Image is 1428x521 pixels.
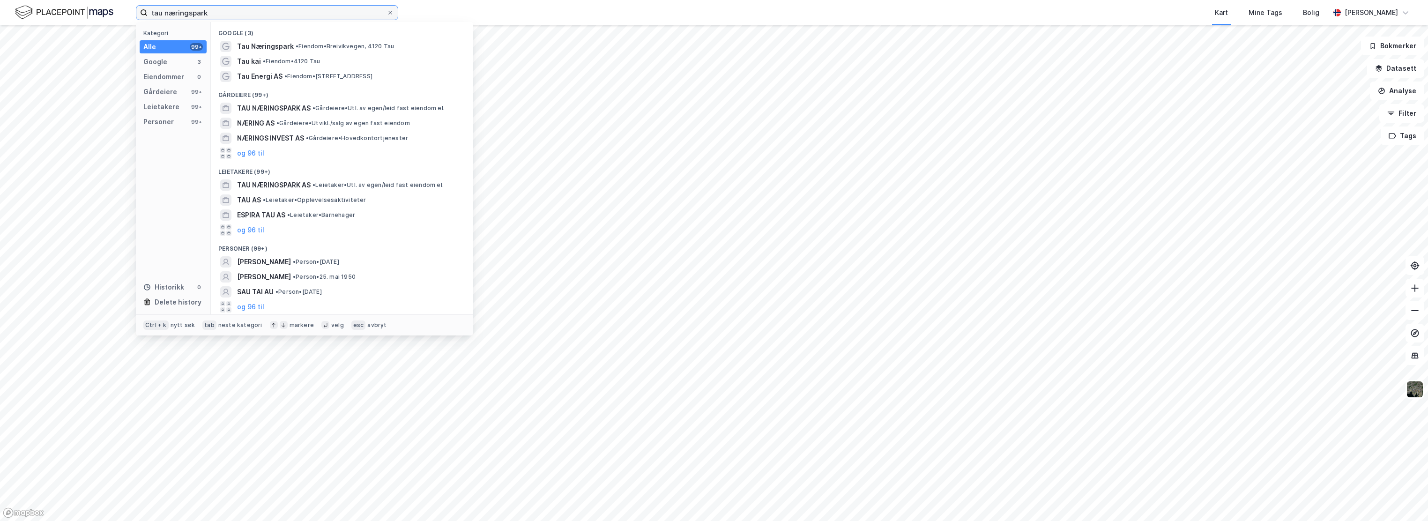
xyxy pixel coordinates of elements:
[1381,476,1428,521] div: Kontrollprogram for chat
[275,288,322,296] span: Person • [DATE]
[263,58,266,65] span: •
[284,73,287,80] span: •
[143,101,179,112] div: Leietakere
[263,196,266,203] span: •
[143,56,167,67] div: Google
[237,209,285,221] span: ESPIRA TAU AS
[143,41,156,52] div: Alle
[211,22,473,39] div: Google (3)
[237,179,311,191] span: TAU NÆRINGSPARK AS
[290,321,314,329] div: markere
[195,73,203,81] div: 0
[211,161,473,178] div: Leietakere (99+)
[237,301,264,313] button: og 96 til
[1345,7,1398,18] div: [PERSON_NAME]
[237,41,294,52] span: Tau Næringspark
[143,71,184,82] div: Eiendommer
[276,119,410,127] span: Gårdeiere • Utvikl./salg av egen fast eiendom
[237,56,261,67] span: Tau kai
[1361,37,1424,55] button: Bokmerker
[190,103,203,111] div: 99+
[284,73,372,80] span: Eiendom • [STREET_ADDRESS]
[293,258,296,265] span: •
[1381,127,1424,145] button: Tags
[351,320,366,330] div: esc
[1215,7,1228,18] div: Kart
[15,4,113,21] img: logo.f888ab2527a4732fd821a326f86c7f29.svg
[143,116,174,127] div: Personer
[237,118,275,129] span: NÆRING AS
[312,181,444,189] span: Leietaker • Utl. av egen/leid fast eiendom el.
[1370,82,1424,100] button: Analyse
[237,133,304,144] span: NÆRINGS INVEST AS
[237,148,264,159] button: og 96 til
[211,238,473,254] div: Personer (99+)
[171,321,195,329] div: nytt søk
[237,286,274,298] span: SAU TAI AU
[190,88,203,96] div: 99+
[293,273,356,281] span: Person • 25. mai 1950
[312,104,445,112] span: Gårdeiere • Utl. av egen/leid fast eiendom el.
[312,181,315,188] span: •
[143,30,207,37] div: Kategori
[276,119,279,127] span: •
[263,196,366,204] span: Leietaker • Opplevelsesaktiviteter
[1406,380,1424,398] img: 9k=
[1379,104,1424,123] button: Filter
[312,104,315,112] span: •
[3,507,44,518] a: Mapbox homepage
[1249,7,1282,18] div: Mine Tags
[237,71,283,82] span: Tau Energi AS
[237,103,311,114] span: TAU NÆRINGSPARK AS
[237,271,291,283] span: [PERSON_NAME]
[296,43,298,50] span: •
[293,258,339,266] span: Person • [DATE]
[148,6,387,20] input: Søk på adresse, matrikkel, gårdeiere, leietakere eller personer
[306,134,408,142] span: Gårdeiere • Hovedkontortjenester
[202,320,216,330] div: tab
[143,282,184,293] div: Historikk
[306,134,309,141] span: •
[211,84,473,101] div: Gårdeiere (99+)
[287,211,355,219] span: Leietaker • Barnehager
[218,321,262,329] div: neste kategori
[237,194,261,206] span: TAU AS
[143,86,177,97] div: Gårdeiere
[1303,7,1319,18] div: Bolig
[237,256,291,268] span: [PERSON_NAME]
[1381,476,1428,521] iframe: Chat Widget
[275,288,278,295] span: •
[237,224,264,236] button: og 96 til
[263,58,320,65] span: Eiendom • 4120 Tau
[287,211,290,218] span: •
[143,320,169,330] div: Ctrl + k
[296,43,394,50] span: Eiendom • Breivikvegen, 4120 Tau
[195,58,203,66] div: 3
[155,297,201,308] div: Delete history
[293,273,296,280] span: •
[190,43,203,51] div: 99+
[190,118,203,126] div: 99+
[367,321,387,329] div: avbryt
[1367,59,1424,78] button: Datasett
[331,321,344,329] div: velg
[195,283,203,291] div: 0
